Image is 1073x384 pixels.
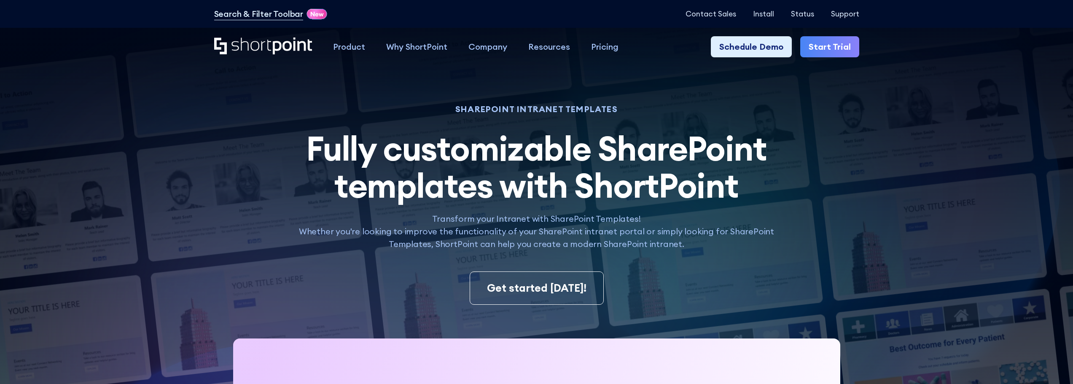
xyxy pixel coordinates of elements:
a: Pricing [581,36,629,57]
a: Contact Sales [686,10,736,18]
a: Status [791,10,814,18]
div: Resources [528,40,570,53]
a: Why ShortPoint [376,36,458,57]
a: Home [214,38,312,56]
a: Start Trial [800,36,859,57]
a: Schedule Demo [711,36,792,57]
span: Fully customizable SharePoint templates with ShortPoint [306,127,767,207]
iframe: Chat Widget [1031,344,1073,384]
a: Product [323,36,376,57]
p: Transform your Intranet with SharePoint Templates! Whether you're looking to improve the function... [290,212,783,250]
a: Company [458,36,518,57]
a: Resources [518,36,581,57]
a: Get started [DATE]! [470,271,604,305]
h1: SHAREPOINT INTRANET TEMPLATES [290,105,783,113]
a: Install [753,10,774,18]
div: Company [468,40,507,53]
div: Pricing [591,40,619,53]
a: Search & Filter Toolbar [214,8,303,20]
div: Get started [DATE]! [487,280,586,296]
div: Why ShortPoint [386,40,447,53]
a: Support [831,10,859,18]
div: Product [333,40,365,53]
